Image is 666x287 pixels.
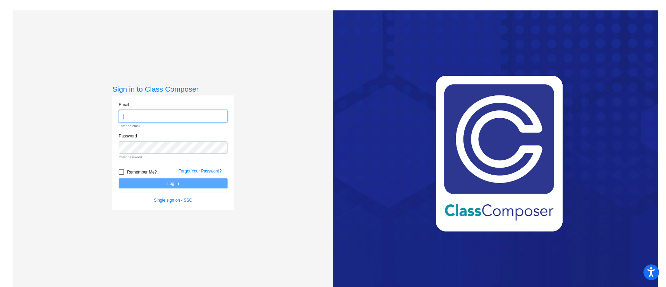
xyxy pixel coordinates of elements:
small: Enter an email. [119,124,228,128]
button: Log In [119,178,228,188]
span: Remember Me? [127,168,157,176]
small: Enter password. [119,155,228,160]
label: Email [119,102,129,108]
a: Single sign on - SSO [154,198,193,203]
a: Forgot Your Password? [178,169,222,174]
h3: Sign in to Class Composer [112,85,234,93]
label: Password [119,133,137,139]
